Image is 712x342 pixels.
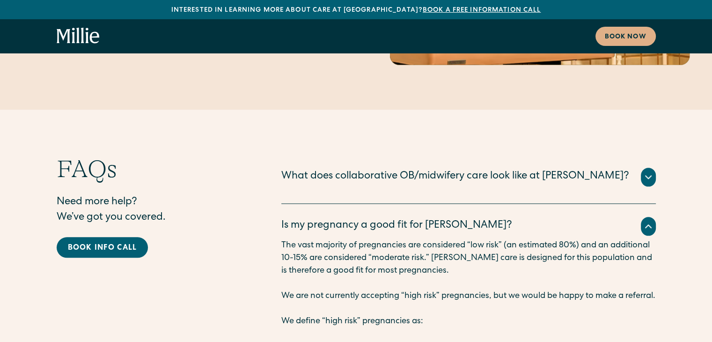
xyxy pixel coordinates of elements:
[595,27,656,46] a: Book now
[281,169,629,185] div: What does collaborative OB/midwifery care look like at [PERSON_NAME]?
[281,277,656,290] p: ‍
[281,290,656,303] p: We are not currently accepting “high risk” pregnancies, but we would be happy to make a referral.
[281,315,656,328] p: We define “high risk” pregnancies as:
[423,7,541,14] a: Book a free information call
[57,155,244,184] h2: FAQs
[57,28,100,45] a: home
[281,239,656,277] p: The vast majority of pregnancies are considered “low risk” (an estimated 80%) and an additional 1...
[57,195,244,226] p: Need more help? We’ve got you covered.
[68,243,137,254] div: Book info call
[281,218,512,234] div: Is my pregnancy a good fit for [PERSON_NAME]?
[605,32,646,42] div: Book now
[57,237,148,258] a: Book info call
[281,303,656,315] p: ‍
[281,328,656,341] p: ‍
